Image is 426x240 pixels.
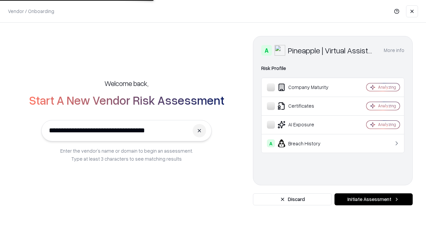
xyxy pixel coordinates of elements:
[29,93,224,107] h2: Start A New Vendor Risk Assessment
[60,147,193,163] p: Enter the vendor’s name or domain to begin an assessment. Type at least 3 characters to see match...
[384,44,404,56] button: More info
[288,45,376,56] div: Pineapple | Virtual Assistant Agency
[267,139,346,147] div: Breach History
[378,84,396,90] div: Analyzing
[334,193,413,205] button: Initiate Assessment
[378,103,396,109] div: Analyzing
[378,122,396,127] div: Analyzing
[267,139,275,147] div: A
[8,8,54,15] p: Vendor / Onboarding
[267,121,346,129] div: AI Exposure
[261,45,272,56] div: A
[105,79,148,88] h5: Welcome back,
[253,193,332,205] button: Discard
[267,102,346,110] div: Certificates
[261,64,404,72] div: Risk Profile
[275,45,285,56] img: Pineapple | Virtual Assistant Agency
[267,83,346,91] div: Company Maturity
